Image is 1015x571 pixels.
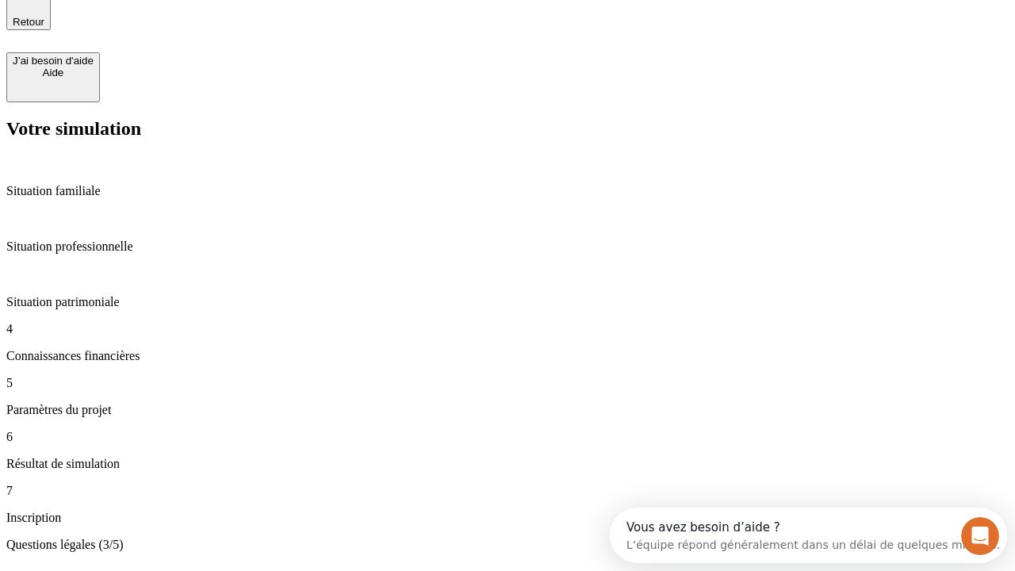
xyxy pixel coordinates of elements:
div: J’ai besoin d'aide [13,55,94,67]
p: Paramètres du projet [6,403,1009,417]
p: 4 [6,322,1009,336]
p: 5 [6,376,1009,390]
p: Inscription [6,511,1009,525]
iframe: Intercom live chat [961,517,999,555]
div: L’équipe répond généralement dans un délai de quelques minutes. [17,26,390,43]
p: Situation professionnelle [6,240,1009,254]
button: J’ai besoin d'aideAide [6,52,100,102]
p: Résultat de simulation [6,457,1009,471]
p: Connaissances financières [6,349,1009,363]
p: Questions légales (3/5) [6,538,1009,552]
iframe: Intercom live chat discovery launcher [610,508,1007,563]
div: Aide [13,67,94,79]
p: Situation familiale [6,184,1009,198]
p: 6 [6,430,1009,444]
div: Vous avez besoin d’aide ? [17,13,390,26]
p: 7 [6,484,1009,498]
h2: Votre simulation [6,118,1009,140]
span: Retour [13,16,44,28]
p: Situation patrimoniale [6,295,1009,309]
div: Ouvrir le Messenger Intercom [6,6,437,50]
